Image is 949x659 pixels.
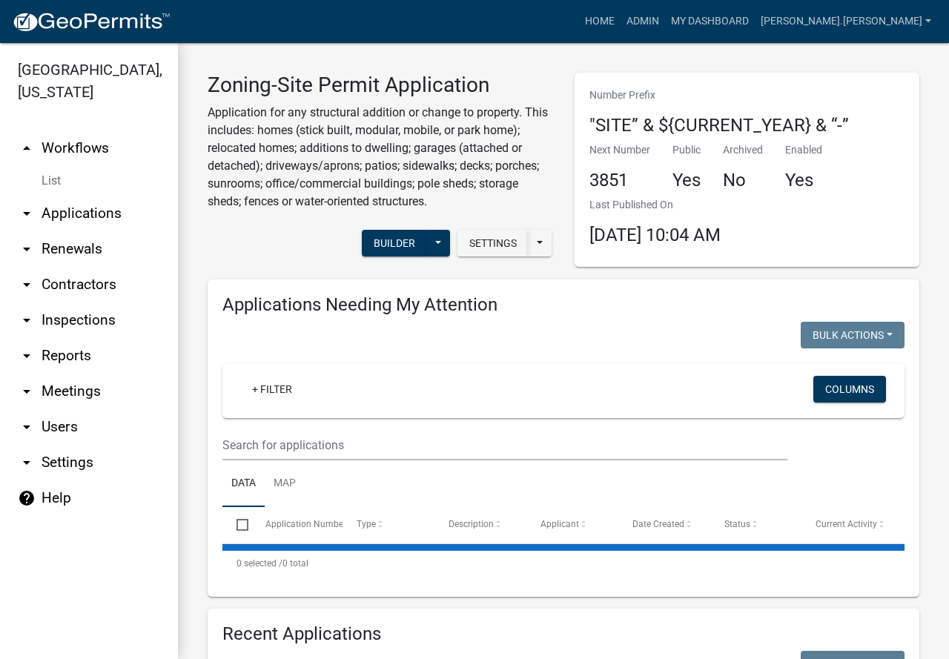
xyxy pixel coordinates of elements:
[208,73,552,98] h3: Zoning-Site Permit Application
[265,519,346,529] span: Application Number
[18,276,36,294] i: arrow_drop_down
[723,142,763,158] p: Archived
[665,7,755,36] a: My Dashboard
[785,170,822,191] h4: Yes
[18,489,36,507] i: help
[526,507,618,543] datatable-header-cell: Applicant
[710,507,801,543] datatable-header-cell: Status
[362,230,427,256] button: Builder
[237,558,282,569] span: 0 selected /
[589,142,650,158] p: Next Number
[222,545,905,582] div: 0 total
[343,507,434,543] datatable-header-cell: Type
[589,87,849,103] p: Number Prefix
[801,507,893,543] datatable-header-cell: Current Activity
[813,376,886,403] button: Columns
[457,230,529,256] button: Settings
[618,507,710,543] datatable-header-cell: Date Created
[208,104,552,211] p: Application for any structural addition or change to property. This includes: homes (stick built,...
[449,519,494,529] span: Description
[672,142,701,158] p: Public
[18,347,36,365] i: arrow_drop_down
[222,460,265,508] a: Data
[632,519,684,529] span: Date Created
[785,142,822,158] p: Enabled
[222,430,787,460] input: Search for applications
[222,294,905,316] h4: Applications Needing My Attention
[18,139,36,157] i: arrow_drop_up
[222,623,905,645] h4: Recent Applications
[18,383,36,400] i: arrow_drop_down
[589,170,650,191] h4: 3851
[240,376,304,403] a: + Filter
[589,115,849,136] h4: "SITE” & ${CURRENT_YEAR} & “-”
[251,507,343,543] datatable-header-cell: Application Number
[265,460,305,508] a: Map
[357,519,376,529] span: Type
[579,7,621,36] a: Home
[621,7,665,36] a: Admin
[801,322,905,348] button: Bulk Actions
[589,225,721,245] span: [DATE] 10:04 AM
[434,507,526,543] datatable-header-cell: Description
[18,418,36,436] i: arrow_drop_down
[755,7,937,36] a: [PERSON_NAME].[PERSON_NAME]
[724,519,750,529] span: Status
[723,170,763,191] h4: No
[672,170,701,191] h4: Yes
[540,519,579,529] span: Applicant
[18,454,36,471] i: arrow_drop_down
[222,507,251,543] datatable-header-cell: Select
[18,205,36,222] i: arrow_drop_down
[816,519,877,529] span: Current Activity
[18,240,36,258] i: arrow_drop_down
[18,311,36,329] i: arrow_drop_down
[589,197,721,213] p: Last Published On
